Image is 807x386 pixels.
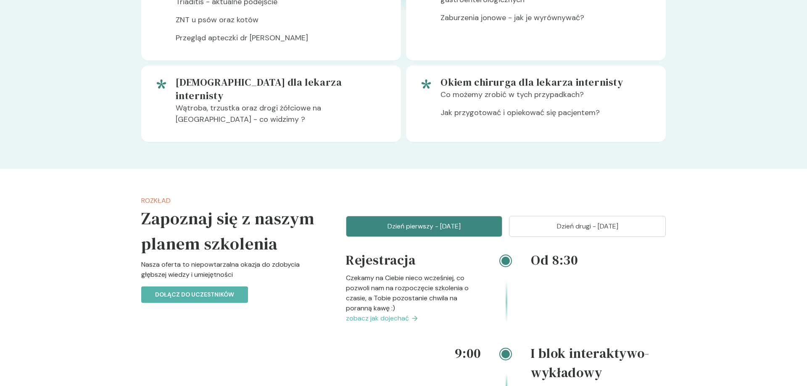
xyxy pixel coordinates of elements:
a: Dołącz do uczestników [141,290,248,299]
p: Czekamy na Ciebie nieco wcześniej, co pozwoli nam na rozpoczęcie szkolenia o czasie, a Tobie pozo... [346,273,481,313]
p: Nasza oferta to niepowtarzalna okazja do zdobycia głębszej wiedzy i umiejętności [141,260,319,286]
p: Wątroba, trzustka oraz drogi żółciowe na [GEOGRAPHIC_DATA] - co widzimy ? [176,102,388,132]
span: zobacz jak dojechać [346,313,409,323]
p: Dołącz do uczestników [155,290,234,299]
p: Zaburzenia jonowe - jak je wyrównywać? [440,12,652,30]
a: zobacz jak dojechać [346,313,481,323]
p: Dzień drugi - [DATE] [520,221,655,231]
h4: I blok interaktywo-wykładowy [531,344,666,386]
button: Dzień pierwszy - [DATE] [346,216,503,237]
h4: 9:00 [346,344,481,363]
p: Dzień pierwszy - [DATE] [356,221,492,231]
h4: Rejestracja [346,250,481,273]
button: Dołącz do uczestników [141,286,248,303]
p: Przegląd apteczki dr [PERSON_NAME] [176,32,388,50]
p: Co możemy zrobić w tych przypadkach? [440,89,652,107]
h4: Od 8:30 [531,250,666,270]
button: Dzień drugi - [DATE] [509,216,666,237]
h5: [DEMOGRAPHIC_DATA] dla lekarza internisty [176,76,388,102]
p: Rozkład [141,196,319,206]
p: ZNT u psów oraz kotów [176,14,388,32]
h5: Okiem chirurga dla lekarza internisty [440,76,652,89]
p: Jak przygotować i opiekować się pacjentem? [440,107,652,125]
h5: Zapoznaj się z naszym planem szkolenia [141,206,319,256]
